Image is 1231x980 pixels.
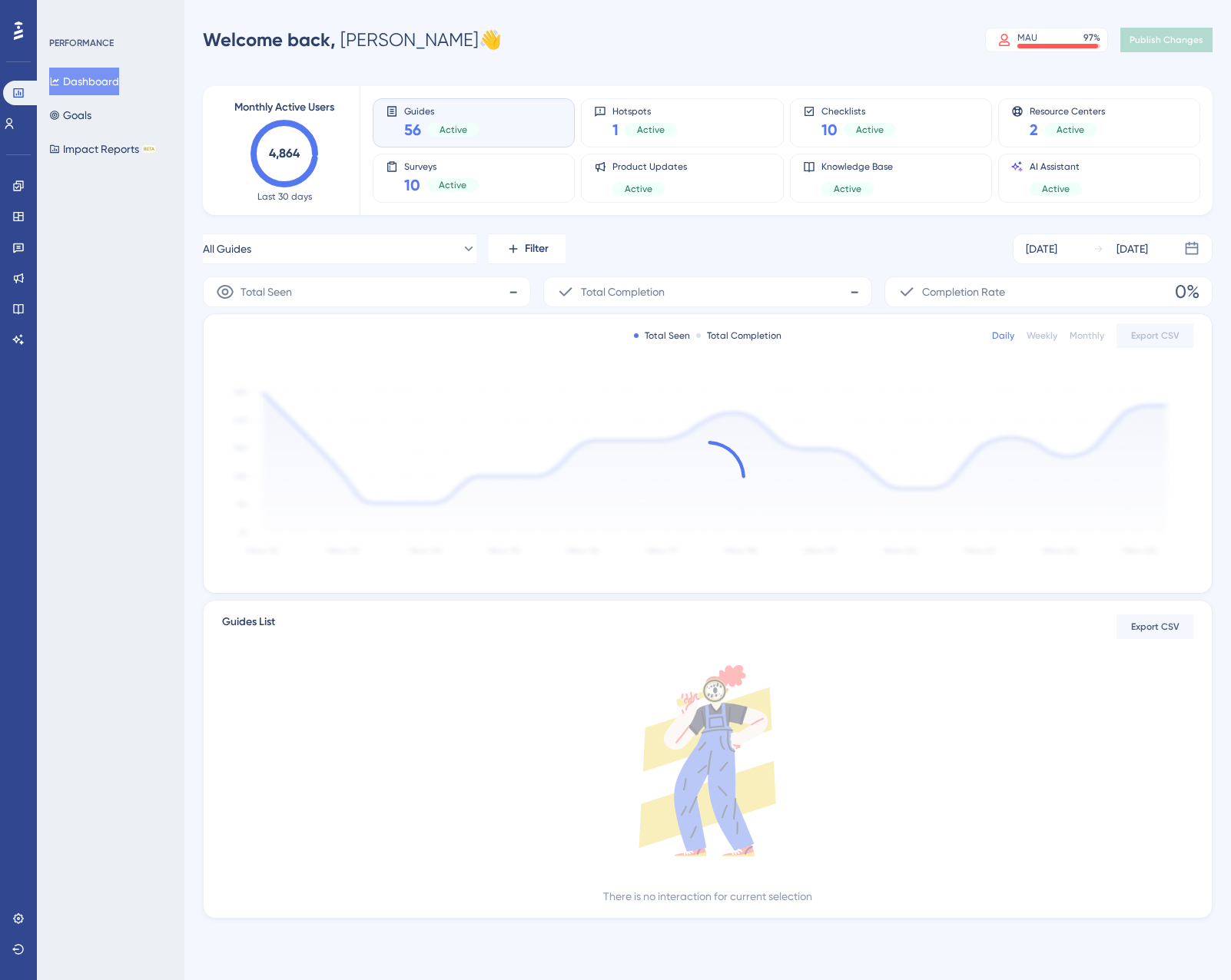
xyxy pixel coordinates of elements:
span: 1 [612,119,619,141]
button: Publish Changes [1120,28,1213,52]
div: [DATE] [1117,240,1148,258]
span: 0% [1175,280,1199,304]
span: Active [1042,183,1070,195]
span: - [850,280,859,304]
span: Total Seen [241,283,292,301]
span: Active [440,124,467,136]
span: Filter [525,240,549,258]
div: Weekly [1027,329,1057,342]
button: Dashboard [49,68,119,95]
span: Active [1057,124,1084,136]
button: Export CSV [1117,323,1193,348]
span: Export CSV [1131,621,1180,633]
button: Impact ReportsBETA [49,135,156,163]
div: Monthly [1070,329,1104,342]
span: AI Assistant [1030,161,1082,173]
div: [PERSON_NAME] 👋 [203,28,502,52]
span: Monthly Active Users [234,98,334,117]
div: There is no interaction for current selection [603,887,812,906]
span: All Guides [203,240,251,258]
text: 4,864 [269,146,300,161]
span: Active [625,183,652,195]
button: Filter [489,233,566,264]
div: Total Completion [696,329,781,342]
span: Product Updates [612,161,687,173]
span: Active [637,124,665,136]
span: 10 [821,119,838,141]
span: 10 [404,174,420,196]
span: - [509,280,518,304]
span: Welcome back, [203,28,336,51]
span: Completion Rate [922,283,1005,301]
span: Active [834,183,861,195]
div: [DATE] [1026,240,1057,258]
span: Knowledge Base [821,161,893,173]
span: Guides [404,105,479,116]
div: PERFORMANCE [49,37,114,49]
button: Export CSV [1117,614,1193,639]
div: BETA [142,145,156,153]
span: Resource Centers [1030,105,1105,116]
span: Active [856,124,884,136]
span: Checklists [821,105,896,116]
span: Last 30 days [257,190,312,203]
div: Total Seen [634,329,690,342]
span: Publish Changes [1130,34,1203,46]
button: Goals [49,101,91,129]
span: Guides List [222,613,275,641]
span: 2 [1030,119,1038,141]
span: 56 [404,119,421,141]
span: Total Completion [581,283,665,301]
span: Export CSV [1131,329,1180,342]
span: Hotspots [612,105,677,116]
span: Active [439,179,466,191]
div: 97 % [1083,31,1100,44]
div: MAU [1017,31,1037,44]
button: All Guides [203,233,476,264]
span: Surveys [404,161,479,171]
div: Daily [992,329,1014,342]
